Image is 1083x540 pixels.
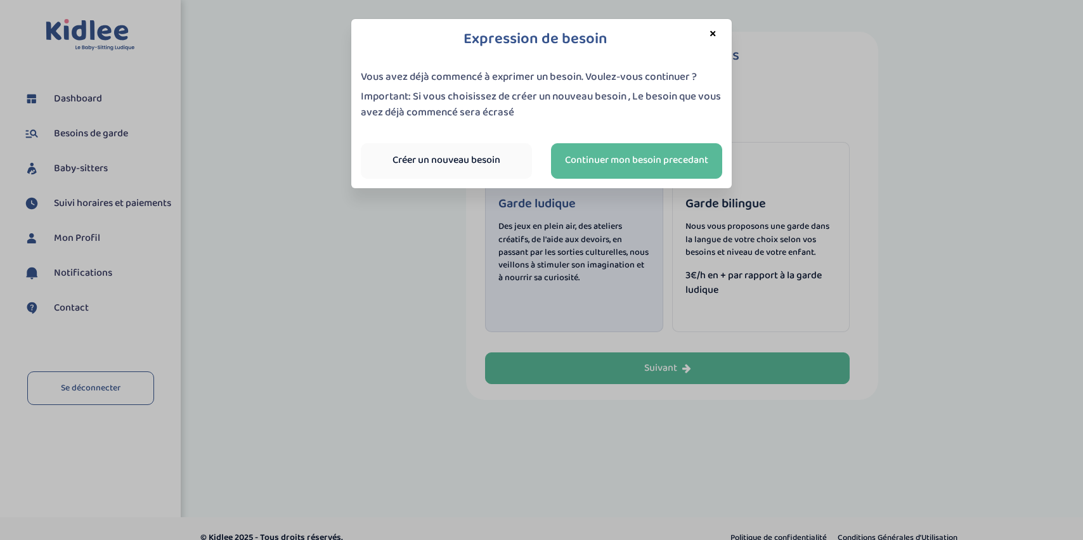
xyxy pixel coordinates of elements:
[361,143,532,179] a: Créer un nouveau besoin
[551,143,722,179] a: Continuer mon besoin precedant
[361,89,722,121] p: Important: Si vous choisissez de créer un nouveau besoin , Le besoin que vous avez déjà commencé ...
[710,23,716,44] span: ×
[464,27,607,51] strong: Expression de besoin
[710,27,716,41] button: Close
[361,69,722,86] p: Vous avez déjà commencé à exprimer un besoin. Voulez-vous continuer ?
